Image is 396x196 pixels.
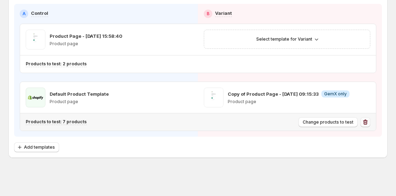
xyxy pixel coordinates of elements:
[14,142,59,152] button: Add templates
[26,119,87,125] p: Products to test: 7 products
[50,41,122,47] p: Product page
[252,34,322,44] button: Select template for Variant
[24,144,55,150] span: Add templates
[26,88,45,107] img: Default Product Template
[204,88,224,107] img: Copy of Product Page - Aug 20, 09:15:33
[26,61,87,67] p: Products to test: 2 products
[50,99,109,105] p: Product page
[298,117,358,127] button: Change products to test
[256,36,312,42] span: Select template for Variant
[50,90,109,97] p: Default Product Template
[324,91,347,97] span: GemX only
[50,32,122,40] p: Product Page - [DATE] 15:58:40
[215,10,232,17] p: Variant
[26,30,45,49] img: Product Page - Sep 11, 15:58:40
[23,11,26,17] h2: A
[31,10,48,17] p: Control
[303,119,353,125] span: Change products to test
[228,90,319,97] p: Copy of Product Page - [DATE] 09:15:33
[228,99,350,105] p: Product page
[207,11,209,17] h2: B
